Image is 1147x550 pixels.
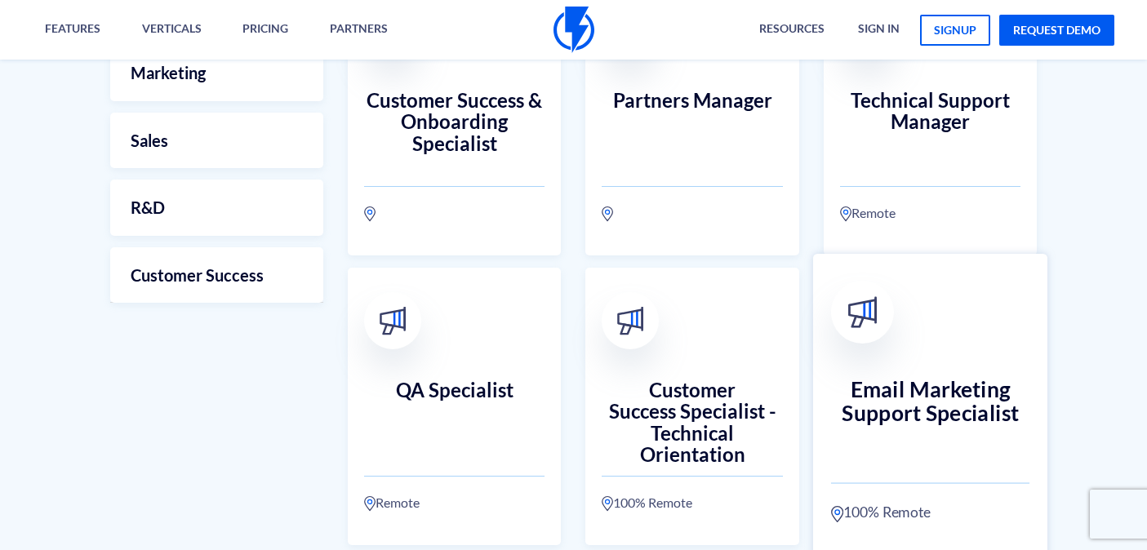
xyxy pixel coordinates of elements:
img: location.svg [602,206,613,222]
h3: Customer Success Specialist - Technical Orientation [602,379,782,445]
span: Remote [376,493,420,512]
a: R&D [110,180,323,236]
a: Customer Success [110,247,323,304]
h3: Partners Manager [602,90,782,155]
img: broadcast.svg [847,296,878,328]
a: Sales [110,113,323,169]
img: location.svg [840,206,851,222]
a: Customer Success Specialist - Technical Orientation 100% Remote [585,268,798,545]
img: location.svg [364,206,376,222]
img: location.svg [602,495,613,512]
h3: Customer Success & Onboarding Specialist [364,90,545,155]
h3: Email Marketing Support Specialist [831,377,1029,449]
h3: QA Specialist [364,379,545,445]
a: signup [920,15,990,46]
img: broadcast.svg [379,306,407,335]
h3: Technical Support Manager [840,90,1020,155]
img: location.svg [831,504,843,522]
span: 100% Remote [843,501,931,522]
span: Remote [851,203,896,223]
a: Marketing [110,45,323,101]
img: broadcast.svg [616,306,645,335]
a: request demo [999,15,1114,46]
a: QA Specialist Remote [348,268,561,545]
span: 100% Remote [613,493,692,512]
img: location.svg [364,495,376,512]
